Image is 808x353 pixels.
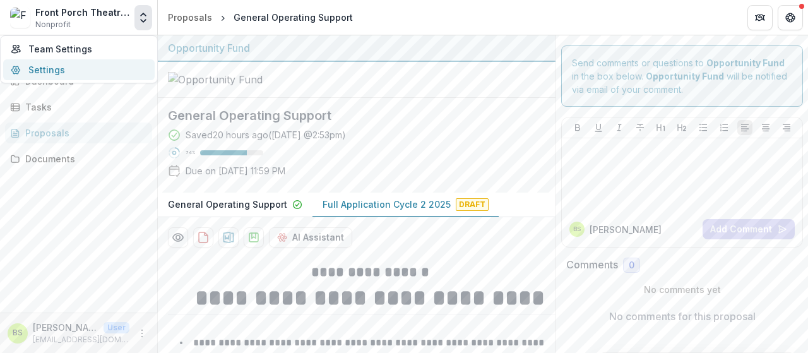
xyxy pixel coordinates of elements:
p: User [104,322,129,333]
button: Italicize [612,120,627,135]
button: Open entity switcher [134,5,152,30]
nav: breadcrumb [163,8,358,27]
span: Nonprofit [35,19,71,30]
div: Proposals [168,11,212,24]
div: Front Porch Theatricals [35,6,129,19]
span: 0 [629,260,634,271]
button: Partners [747,5,773,30]
button: Strike [633,120,648,135]
button: Bold [570,120,585,135]
button: More [134,326,150,341]
button: Preview d0dfa79e-bccf-43d8-88ce-9e22ef61b401-1.pdf [168,227,188,248]
button: Underline [591,120,606,135]
strong: Opportunity Fund [706,57,785,68]
button: download-proposal [193,227,213,248]
div: Bruce E. G. Smith [13,329,23,337]
a: Proposals [163,8,217,27]
p: General Operating Support [168,198,287,211]
p: No comments for this proposal [609,309,756,324]
div: General Operating Support [234,11,353,24]
button: Add Comment [703,219,795,239]
p: 74 % [186,148,195,157]
p: No comments yet [566,283,798,296]
button: download-proposal [218,227,239,248]
a: Documents [5,148,152,169]
span: Draft [456,198,489,211]
button: Get Help [778,5,803,30]
strong: Opportunity Fund [646,71,724,81]
p: [PERSON_NAME] E. G. [PERSON_NAME] [33,321,98,334]
div: Opportunity Fund [168,40,545,56]
button: Bullet List [696,120,711,135]
button: Align Center [758,120,773,135]
button: Align Right [779,120,794,135]
div: Proposals [25,126,142,140]
img: Opportunity Fund [168,72,294,87]
p: [PERSON_NAME] [590,223,662,236]
button: Heading 2 [674,120,689,135]
p: [EMAIL_ADDRESS][DOMAIN_NAME] [33,334,129,345]
button: AI Assistant [269,227,352,248]
button: Heading 1 [653,120,668,135]
p: Due on [DATE] 11:59 PM [186,164,285,177]
button: Ordered List [716,120,732,135]
button: Align Left [737,120,752,135]
img: Front Porch Theatricals [10,8,30,28]
a: Proposals [5,123,152,143]
div: Send comments or questions to in the box below. will be notified via email of your comment. [561,45,803,107]
h2: General Operating Support [168,108,525,123]
h2: Comments [566,259,618,271]
div: Saved 20 hours ago ( [DATE] @ 2:53pm ) [186,128,346,141]
div: Documents [25,152,142,165]
button: download-proposal [244,227,264,248]
div: Bruce E. G. Smith [573,226,581,232]
p: Full Application Cycle 2 2025 [323,198,451,211]
div: Tasks [25,100,142,114]
a: Tasks [5,97,152,117]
